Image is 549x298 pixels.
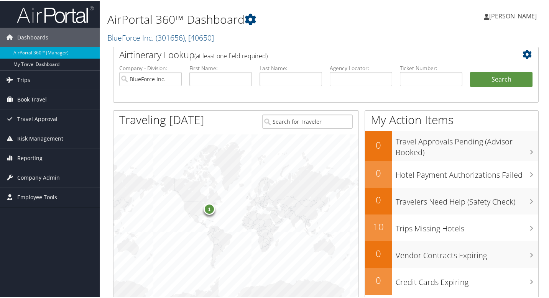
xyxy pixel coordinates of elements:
span: Risk Management [17,128,63,147]
a: 0Vendor Contracts Expiring [365,241,538,267]
span: Book Travel [17,89,47,108]
label: First Name: [189,64,252,71]
span: Travel Approval [17,109,58,128]
span: Company Admin [17,167,60,187]
label: Company - Division: [119,64,182,71]
label: Ticket Number: [400,64,462,71]
h3: Travelers Need Help (Safety Check) [396,192,538,206]
h2: 0 [365,166,392,179]
a: 0Travelers Need Help (Safety Check) [365,187,538,214]
h2: 0 [365,193,392,206]
a: 0Travel Approvals Pending (Advisor Booked) [365,130,538,160]
span: , [ 40650 ] [185,32,214,42]
button: Search [470,71,533,87]
h3: Credit Cards Expiring [396,272,538,287]
a: BlueForce Inc. [107,32,214,42]
a: 10Trips Missing Hotels [365,214,538,241]
h3: Trips Missing Hotels [396,219,538,233]
span: [PERSON_NAME] [489,11,537,20]
label: Last Name: [260,64,322,71]
img: airportal-logo.png [17,5,94,23]
input: Search for Traveler [262,114,353,128]
h3: Travel Approvals Pending (Advisor Booked) [396,132,538,157]
span: (at least one field required) [194,51,268,59]
span: Reporting [17,148,43,167]
span: Employee Tools [17,187,57,206]
a: 0Hotel Payment Authorizations Failed [365,160,538,187]
h1: AirPortal 360™ Dashboard [107,11,399,27]
h2: 0 [365,273,392,286]
h2: Airtinerary Lookup [119,47,497,61]
h3: Vendor Contracts Expiring [396,246,538,260]
a: 0Credit Cards Expiring [365,267,538,294]
h2: 10 [365,219,392,233]
a: [PERSON_NAME] [484,4,544,27]
h2: 0 [365,246,392,259]
label: Agency Locator: [330,64,392,71]
h1: Traveling [DATE] [119,111,204,127]
div: 1 [203,202,215,214]
h2: 0 [365,138,392,151]
h3: Hotel Payment Authorizations Failed [396,165,538,180]
h1: My Action Items [365,111,538,127]
span: Trips [17,70,30,89]
span: Dashboards [17,27,48,46]
span: ( 301656 ) [156,32,185,42]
